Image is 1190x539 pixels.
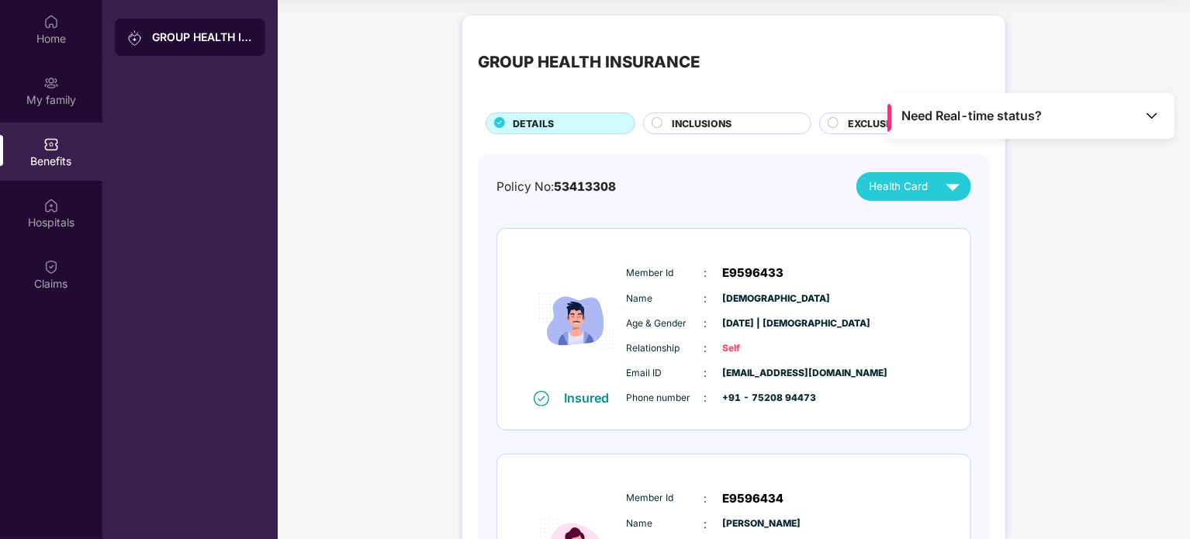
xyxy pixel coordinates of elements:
[627,266,704,281] span: Member Id
[704,340,707,357] span: :
[43,75,59,91] img: svg+xml;base64,PHN2ZyB3aWR0aD0iMjAiIGhlaWdodD0iMjAiIHZpZXdCb3g9IjAgMCAyMCAyMCIgZmlsbD0ibm9uZSIgeG...
[723,391,801,406] span: +91 - 75208 94473
[704,290,707,307] span: :
[723,366,801,381] span: [EMAIL_ADDRESS][DOMAIN_NAME]
[723,489,784,508] span: E9596434
[152,29,253,45] div: GROUP HEALTH INSURANCE
[723,341,801,356] span: Self
[856,172,971,201] button: Health Card
[704,490,707,507] span: :
[869,178,928,195] span: Health Card
[43,136,59,152] img: svg+xml;base64,PHN2ZyBpZD0iQmVuZWZpdHMiIHhtbG5zPSJodHRwOi8vd3d3LnczLm9yZy8yMDAwL3N2ZyIgd2lkdGg9Ij...
[43,259,59,275] img: svg+xml;base64,PHN2ZyBpZD0iQ2xhaW0iIHhtbG5zPSJodHRwOi8vd3d3LnczLm9yZy8yMDAwL3N2ZyIgd2lkdGg9IjIwIi...
[554,179,616,194] span: 53413308
[565,390,619,406] div: Insured
[672,116,732,131] span: INCLUSIONS
[513,116,554,131] span: DETAILS
[627,391,704,406] span: Phone number
[902,108,1043,124] span: Need Real-time status?
[478,50,700,74] div: GROUP HEALTH INSURANCE
[723,264,784,282] span: E9596433
[127,30,143,46] img: svg+xml;base64,PHN2ZyB3aWR0aD0iMjAiIGhlaWdodD0iMjAiIHZpZXdCb3g9IjAgMCAyMCAyMCIgZmlsbD0ibm9uZSIgeG...
[704,389,707,406] span: :
[723,316,801,331] span: [DATE] | [DEMOGRAPHIC_DATA]
[627,366,704,381] span: Email ID
[723,292,801,306] span: [DEMOGRAPHIC_DATA]
[43,14,59,29] img: svg+xml;base64,PHN2ZyBpZD0iSG9tZSIgeG1sbnM9Imh0dHA6Ly93d3cudzMub3JnLzIwMDAvc3ZnIiB3aWR0aD0iMjAiIG...
[848,116,910,131] span: EXCLUSIONS
[627,341,704,356] span: Relationship
[534,391,549,406] img: svg+xml;base64,PHN2ZyB4bWxucz0iaHR0cDovL3d3dy53My5vcmcvMjAwMC9zdmciIHdpZHRoPSIxNiIgaGVpZ2h0PSIxNi...
[627,316,704,331] span: Age & Gender
[627,491,704,506] span: Member Id
[704,365,707,382] span: :
[627,517,704,531] span: Name
[530,252,623,389] img: icon
[704,516,707,533] span: :
[627,292,704,306] span: Name
[723,517,801,531] span: [PERSON_NAME]
[704,264,707,282] span: :
[43,198,59,213] img: svg+xml;base64,PHN2ZyBpZD0iSG9zcGl0YWxzIiB4bWxucz0iaHR0cDovL3d3dy53My5vcmcvMjAwMC9zdmciIHdpZHRoPS...
[1144,108,1160,123] img: Toggle Icon
[939,173,967,200] img: svg+xml;base64,PHN2ZyB4bWxucz0iaHR0cDovL3d3dy53My5vcmcvMjAwMC9zdmciIHZpZXdCb3g9IjAgMCAyNCAyNCIgd2...
[496,178,616,196] div: Policy No:
[704,315,707,332] span: :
